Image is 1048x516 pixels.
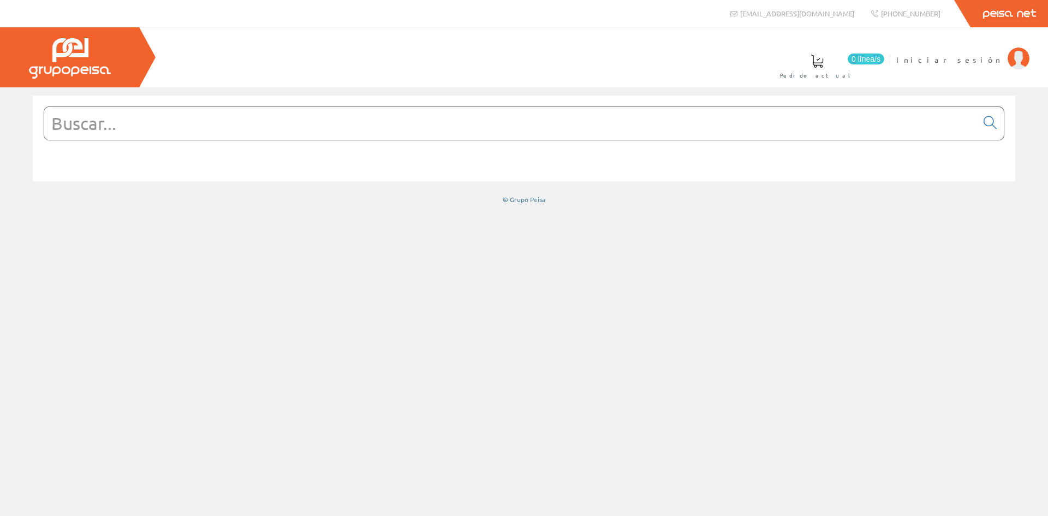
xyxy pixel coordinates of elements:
span: [EMAIL_ADDRESS][DOMAIN_NAME] [740,9,854,18]
span: Pedido actual [780,70,854,81]
img: Grupo Peisa [29,38,111,79]
span: 0 línea/s [848,54,884,64]
span: Iniciar sesión [896,54,1002,65]
div: © Grupo Peisa [33,195,1015,204]
a: Iniciar sesión [896,45,1029,56]
span: [PHONE_NUMBER] [881,9,940,18]
input: Buscar... [44,107,977,140]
